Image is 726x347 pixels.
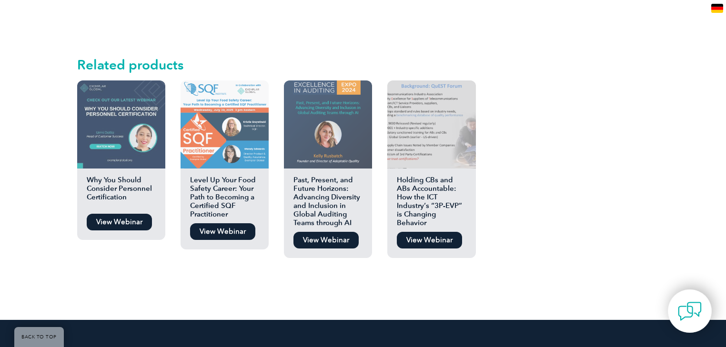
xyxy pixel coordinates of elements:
a: View Webinar [87,214,152,230]
a: BACK TO TOP [14,327,64,347]
h2: Holding CBs and ABs Accountable: How the ICT Industry’s “3P-EVP” is Changing Behavior [387,176,475,227]
img: global teams [284,80,372,169]
a: View Webinar [190,223,255,240]
a: View Webinar [293,232,359,248]
h2: Related products [77,57,477,72]
h2: Why You Should Consider Personnel Certification [77,176,165,209]
img: de [711,4,723,13]
h2: Past, Present, and Future Horizons: Advancing Diversity and Inclusion in Global Auditing Teams th... [284,176,372,227]
img: contact-chat.png [678,299,702,323]
a: Why You Should Consider Personnel Certification [77,80,165,209]
a: Past, Present, and Future Horizons: Advancing Diversity and Inclusion in Global Auditing Teams th... [284,80,372,227]
a: Level Up Your Food Safety Career: Your Path to Becoming a Certified SQF Practitioner [181,80,269,218]
h2: Level Up Your Food Safety Career: Your Path to Becoming a Certified SQF Practitioner [181,176,269,218]
img: urmi [77,80,165,169]
a: View Webinar [397,232,462,248]
a: Holding CBs and ABs Accountable: How the ICT Industry’s “3P-EVP” is Changing Behavior [387,80,475,227]
img: food safety audit [181,80,269,169]
img: Holding CBs and ABs Accountable: How the ICT Industry's "3P-EVP" is Changing Behavior [387,80,475,169]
